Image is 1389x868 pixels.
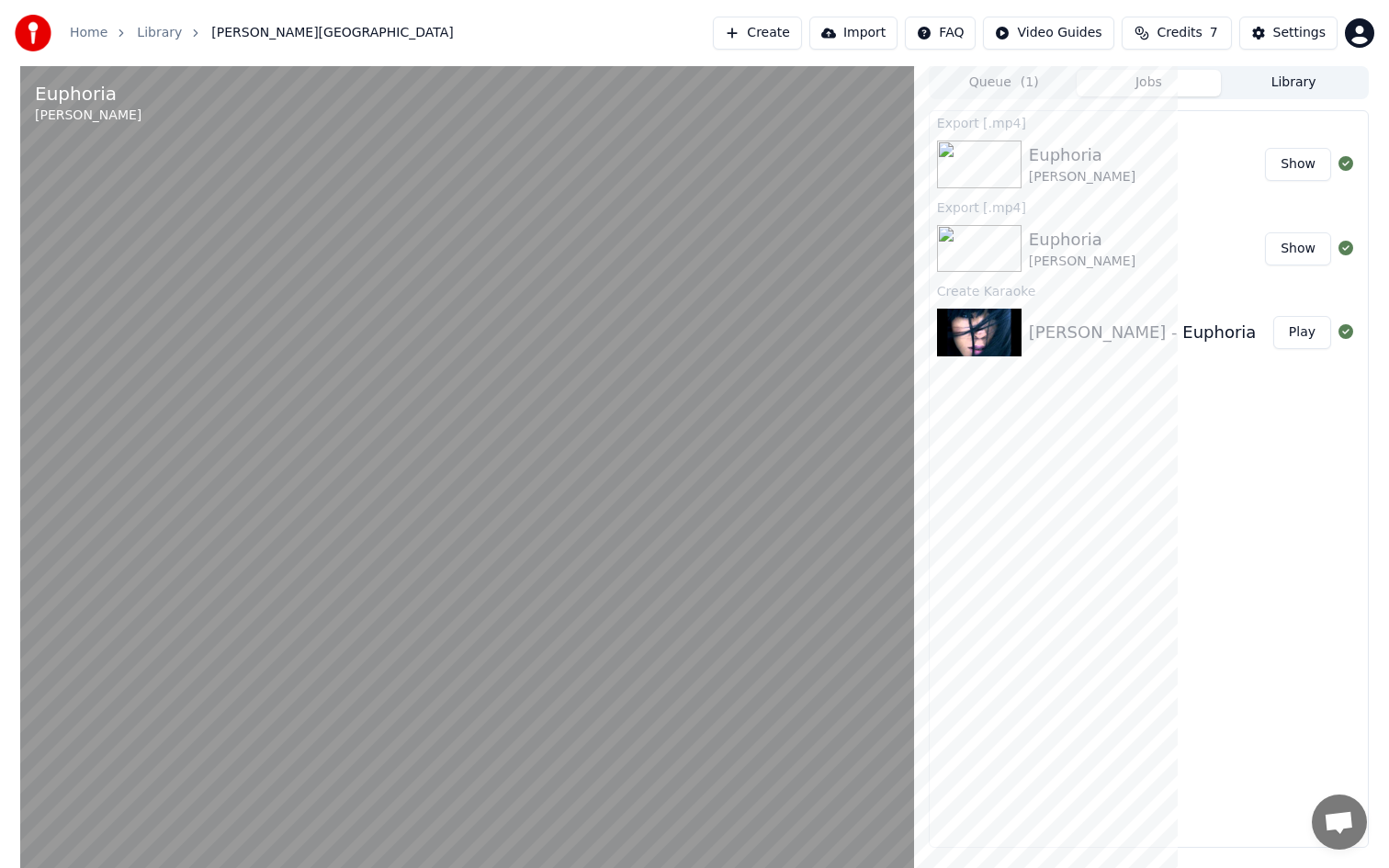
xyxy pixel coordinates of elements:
div: [PERSON_NAME] - Euphoria [1029,320,1257,345]
button: Settings [1239,17,1338,50]
div: Export [.mp4] [930,196,1368,218]
button: FAQ [905,17,976,50]
div: [PERSON_NAME] [1029,168,1135,186]
div: Open chat [1312,795,1367,850]
button: Show [1265,148,1331,181]
span: Credits [1157,24,1202,42]
button: Show [1265,232,1331,265]
div: Export [.mp4] [930,111,1368,133]
button: Jobs [1077,70,1222,96]
span: [PERSON_NAME][GEOGRAPHIC_DATA] [211,24,453,42]
div: Euphoria [1029,227,1135,253]
span: ( 1 ) [1021,73,1039,92]
button: Create [713,17,802,50]
button: Credits7 [1122,17,1232,50]
span: 7 [1210,24,1218,42]
a: Home [70,24,107,42]
div: Euphoria [1029,142,1135,168]
button: Play [1273,316,1331,349]
div: Create Karaoke [930,279,1368,301]
div: Settings [1273,24,1326,42]
div: [PERSON_NAME] [35,107,141,125]
div: [PERSON_NAME] [1029,253,1135,271]
button: Import [809,17,898,50]
nav: breadcrumb [70,24,454,42]
div: Euphoria [35,81,141,107]
a: Library [137,24,182,42]
button: Library [1221,70,1366,96]
button: Video Guides [983,17,1113,50]
button: Queue [932,70,1077,96]
img: youka [15,15,51,51]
